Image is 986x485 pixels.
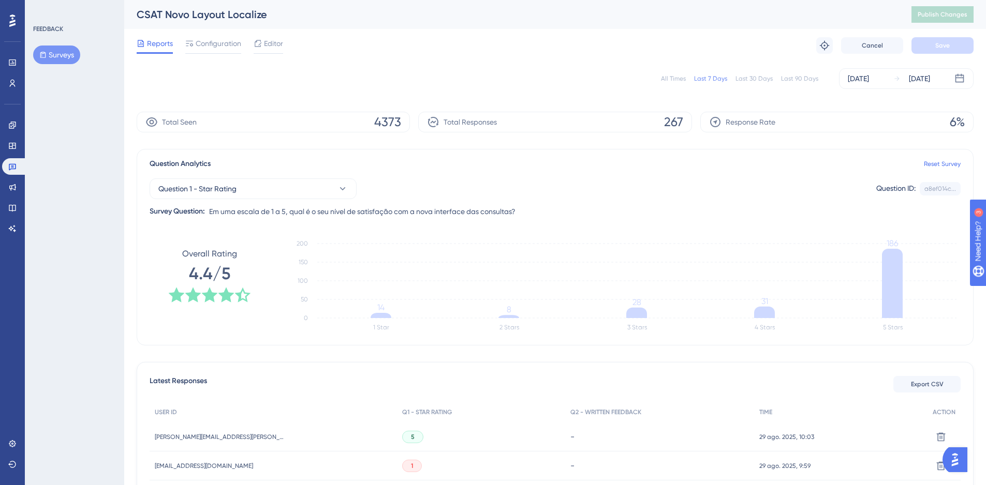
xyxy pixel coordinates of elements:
span: Overall Rating [182,248,237,260]
div: - [570,461,749,471]
div: CSAT Novo Layout Localize [137,7,886,22]
text: 3 Stars [627,324,647,331]
div: Question ID: [876,182,916,195]
span: Total Seen [162,116,197,128]
span: TIME [759,408,772,416]
span: 6% [950,114,965,130]
div: Survey Question: [150,205,205,218]
tspan: 150 [299,259,308,266]
span: Save [935,41,950,50]
span: 29 ago. 2025, 9:59 [759,462,811,470]
span: 267 [664,114,683,130]
span: Need Help? [24,3,65,15]
div: 3 [72,5,75,13]
button: Cancel [841,37,903,54]
div: Last 90 Days [781,74,818,83]
span: 4.4/5 [189,262,230,285]
span: ACTION [933,408,955,416]
span: Q1 - STAR RATING [402,408,452,416]
tspan: 31 [761,296,768,306]
span: Cancel [862,41,883,50]
span: Publish Changes [918,10,967,19]
div: [DATE] [848,72,869,85]
button: Export CSV [893,376,961,392]
span: [PERSON_NAME][EMAIL_ADDRESS][PERSON_NAME][DOMAIN_NAME] [155,433,284,441]
text: 2 Stars [499,324,519,331]
div: All Times [661,74,686,83]
text: 1 Star [373,324,389,331]
tspan: 28 [632,297,641,307]
span: Question Analytics [150,158,211,170]
text: 5 Stars [883,324,903,331]
tspan: 50 [301,296,308,303]
span: Export CSV [911,380,944,388]
span: 5 [411,433,415,441]
span: Question 1 - Star Rating [158,183,237,195]
text: 4 Stars [755,324,775,331]
span: Latest Responses [150,375,207,393]
span: Total Responses [444,116,497,128]
div: - [570,432,749,442]
span: USER ID [155,408,177,416]
tspan: 0 [304,314,308,322]
span: 29 ago. 2025, 10:03 [759,433,814,441]
tspan: 186 [887,238,898,248]
div: Last 7 Days [694,74,727,83]
tspan: 100 [298,277,308,284]
span: Editor [264,37,283,50]
iframe: UserGuiding AI Assistant Launcher [943,444,974,475]
span: 4373 [374,114,401,130]
span: Configuration [196,37,241,50]
span: Response Rate [726,116,775,128]
span: Q2 - WRITTEN FEEDBACK [570,408,641,416]
span: [EMAIL_ADDRESS][DOMAIN_NAME] [155,462,253,470]
a: Reset Survey [924,160,961,168]
tspan: 8 [507,305,511,314]
span: 1 [411,462,413,470]
button: Question 1 - Star Rating [150,178,357,199]
span: Em uma escala de 1 a 5, qual é o seu nível de satisfação com a nova interface das consultas? [209,205,516,218]
button: Publish Changes [911,6,974,23]
tspan: 200 [297,240,308,247]
div: FEEDBACK [33,25,63,33]
button: Save [911,37,974,54]
div: Last 30 Days [735,74,773,83]
tspan: 14 [377,302,385,312]
span: Reports [147,37,173,50]
button: Surveys [33,46,80,64]
div: [DATE] [909,72,930,85]
div: a8ef014c... [924,185,956,193]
